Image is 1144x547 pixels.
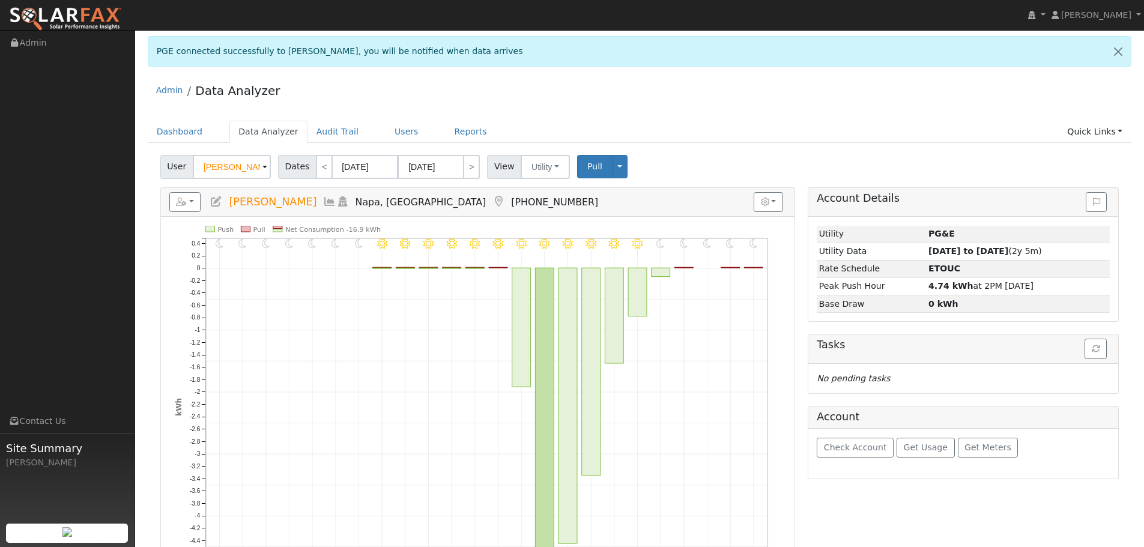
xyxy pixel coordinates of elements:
a: Admin [156,85,183,95]
button: Utility [521,155,570,179]
a: Dashboard [148,121,212,143]
i: 2PM - Clear [540,238,550,249]
a: Reports [446,121,496,143]
i: 3PM - Clear [563,238,573,249]
rect: onclick="" [373,267,392,268]
rect: onclick="" [652,268,670,276]
i: 3AM - Clear [285,238,294,249]
rect: onclick="" [582,268,601,476]
button: Pull [577,155,613,178]
i: 10AM - Clear [447,238,457,249]
td: at 2PM [DATE] [927,277,1110,295]
text: -2.2 [190,401,201,408]
i: 2AM - Clear [262,238,270,249]
i: 4AM - Clear [308,238,316,249]
a: Data Analyzer [195,83,280,98]
h5: Account [817,411,859,423]
button: Refresh [1085,339,1107,359]
i: 6AM - Clear [355,238,363,249]
strong: ID: 16764772, authorized: 05/19/25 [928,229,955,238]
a: Edit User (30456) [210,196,223,208]
text: -0.4 [190,289,201,296]
div: [PERSON_NAME] [6,456,129,469]
rect: onclick="" [443,268,461,268]
rect: onclick="" [512,268,531,387]
a: > [463,155,480,179]
input: Select a User [193,155,271,179]
td: Utility Data [817,243,926,260]
div: PGE connected successfully to [PERSON_NAME], you will be notified when data arrives [148,36,1132,67]
rect: onclick="" [419,268,438,268]
text: -4.4 [190,537,201,544]
strong: Q [928,264,960,273]
i: 4PM - Clear [586,238,596,249]
button: Get Meters [958,438,1018,458]
text: 0.4 [192,240,200,246]
text: -4.2 [190,525,201,531]
span: [PERSON_NAME] [229,196,316,208]
text: Push [217,226,234,234]
i: 6PM - Clear [632,238,643,249]
rect: onclick="" [396,268,415,268]
text: kWh [175,398,183,416]
i: 1PM - Clear [516,238,527,249]
text: -1 [195,327,200,333]
strong: [DATE] to [DATE] [928,246,1008,256]
text: -0.2 [190,277,201,283]
td: Peak Push Hour [817,277,926,295]
h5: Account Details [817,192,1110,205]
a: Close [1106,37,1131,66]
span: View [487,155,521,179]
i: 11AM - Clear [470,238,480,249]
i: 7PM - Clear [657,238,665,249]
i: 12PM - Clear [493,238,503,249]
text: 0.2 [192,252,200,259]
rect: onclick="" [466,268,485,268]
button: Issue History [1086,192,1107,213]
span: Pull [587,162,602,171]
i: No pending tasks [817,373,890,383]
td: Base Draw [817,295,926,313]
text: -1.2 [190,339,201,345]
img: SolarFax [9,7,122,32]
text: -3.6 [190,488,201,494]
img: retrieve [62,527,72,537]
text: -3.4 [190,476,201,482]
rect: onclick="" [373,268,392,268]
button: Check Account [817,438,894,458]
text: -3 [195,450,200,457]
i: 11PM - Clear [750,238,758,249]
text: -2 [195,388,200,395]
span: Check Account [824,443,887,452]
i: 9PM - Clear [703,238,712,249]
text: 0 [196,265,200,271]
span: Get Meters [964,443,1011,452]
rect: onclick="" [558,268,577,544]
h5: Tasks [817,339,1110,351]
span: Napa, [GEOGRAPHIC_DATA] [356,196,486,208]
a: Quick Links [1058,121,1131,143]
text: Net Consumption -16.9 kWh [285,226,381,234]
a: Audit Trail [307,121,368,143]
text: -2.8 [190,438,201,445]
a: Multi-Series Graph [323,196,336,208]
rect: onclick="" [745,267,763,268]
text: -4 [195,513,200,519]
rect: onclick="" [629,268,647,316]
a: Users [386,121,428,143]
text: -1.6 [190,364,201,370]
i: 1AM - Clear [238,238,247,249]
text: -1.8 [190,376,201,382]
i: 5AM - Clear [331,238,340,249]
i: 8PM - Clear [680,238,689,249]
rect: onclick="" [489,267,507,268]
i: 10PM - Clear [727,238,735,249]
span: User [160,155,193,179]
rect: onclick="" [466,267,485,268]
text: -1.4 [190,351,201,358]
rect: onclick="" [605,268,624,363]
i: 8AM - Clear [400,238,410,249]
rect: onclick="" [443,267,461,268]
span: [PERSON_NAME] [1061,10,1131,20]
strong: 0 kWh [928,299,958,309]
